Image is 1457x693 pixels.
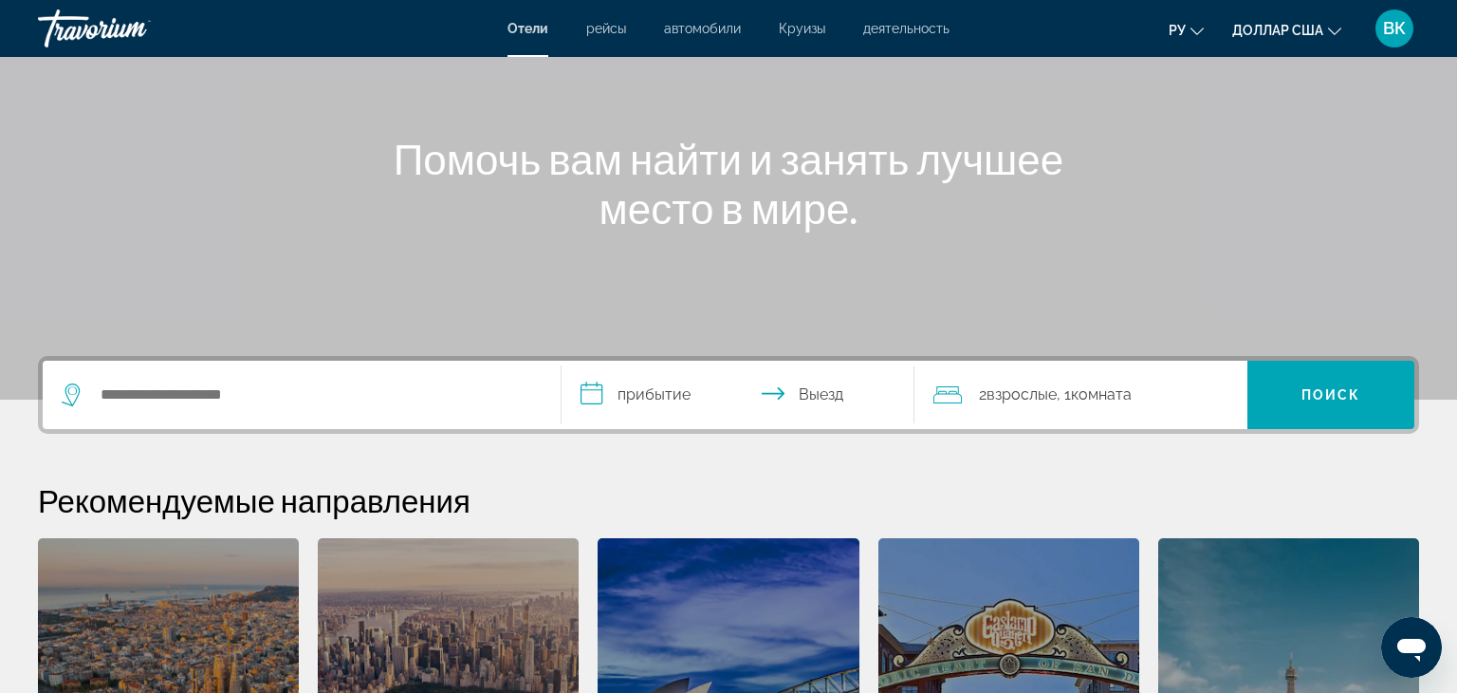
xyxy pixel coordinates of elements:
[1057,385,1071,403] font: , 1
[43,361,1414,429] div: Виджет поиска
[507,21,548,36] a: Отели
[863,21,950,36] a: деятельность
[979,385,987,403] font: 2
[664,21,741,36] a: автомобили
[562,361,914,429] button: Выберите дату заезда и выезда
[1381,617,1442,678] iframe: לחצן לפתיחת חלון הודעות הטקסט
[99,381,532,409] input: Поиск отеля
[987,385,1057,403] font: Взрослые
[394,134,1064,233] font: Помочь вам найти и занять лучшее место в мире.
[1169,16,1204,44] button: Изменить язык
[779,21,825,36] a: Круизы
[1383,18,1406,38] font: ВК
[1232,23,1323,38] font: доллар США
[914,361,1248,429] button: Путешественники: 2 взрослых, 0 детей
[1232,16,1341,44] button: Изменить валюту
[1071,385,1132,403] font: Комната
[1370,9,1419,48] button: Меню пользователя
[1247,361,1414,429] button: Поиск
[38,4,228,53] a: Травориум
[38,481,1419,519] h2: Рекомендуемые направления
[1169,23,1186,38] font: ру
[586,21,626,36] a: рейсы
[1301,387,1361,403] font: Поиск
